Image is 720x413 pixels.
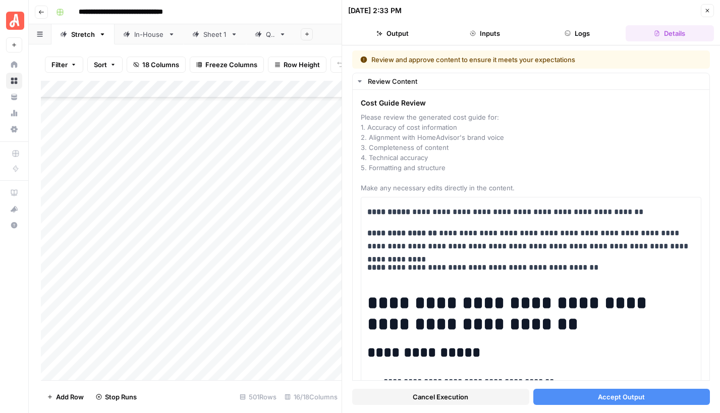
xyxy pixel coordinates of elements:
button: Freeze Columns [190,57,264,73]
span: Stop Runs [105,392,137,402]
span: Add Row [56,392,84,402]
span: Freeze Columns [205,60,257,70]
div: 501 Rows [236,389,281,405]
span: Sort [94,60,107,70]
div: [DATE] 2:33 PM [348,6,402,16]
button: 18 Columns [127,57,186,73]
button: Add Row [41,389,90,405]
span: Cancel Execution [413,392,468,402]
span: Row Height [284,60,320,70]
a: Your Data [6,89,22,105]
span: Filter [51,60,68,70]
a: Sheet 1 [184,24,246,44]
div: In-House [134,29,164,39]
button: Filter [45,57,83,73]
button: Workspace: Angi [6,8,22,33]
img: Angi Logo [6,12,24,30]
span: 18 Columns [142,60,179,70]
div: Stretch [71,29,95,39]
button: Stop Runs [90,389,143,405]
button: Review Content [353,73,709,89]
div: 16/18 Columns [281,389,342,405]
a: Stretch [51,24,115,44]
span: Cost Guide Review [361,98,701,108]
div: QA [266,29,275,39]
button: Output [348,25,436,41]
button: Inputs [440,25,529,41]
span: Accept Output [598,392,645,402]
button: Accept Output [533,389,710,405]
div: Review Content [368,76,703,86]
span: Please review the generated cost guide for: 1. Accuracy of cost information 2. Alignment with Hom... [361,112,701,193]
button: Sort [87,57,123,73]
button: What's new? [6,201,22,217]
a: In-House [115,24,184,44]
a: Settings [6,121,22,137]
button: Row Height [268,57,326,73]
a: Home [6,57,22,73]
a: Browse [6,73,22,89]
button: Cancel Execution [352,389,529,405]
a: Usage [6,105,22,121]
div: Sheet 1 [203,29,227,39]
button: Help + Support [6,217,22,233]
a: QA [246,24,295,44]
button: Details [626,25,714,41]
div: What's new? [7,201,22,217]
div: Review and approve content to ensure it meets your expectations [360,55,639,65]
a: AirOps Academy [6,185,22,201]
button: Logs [533,25,622,41]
